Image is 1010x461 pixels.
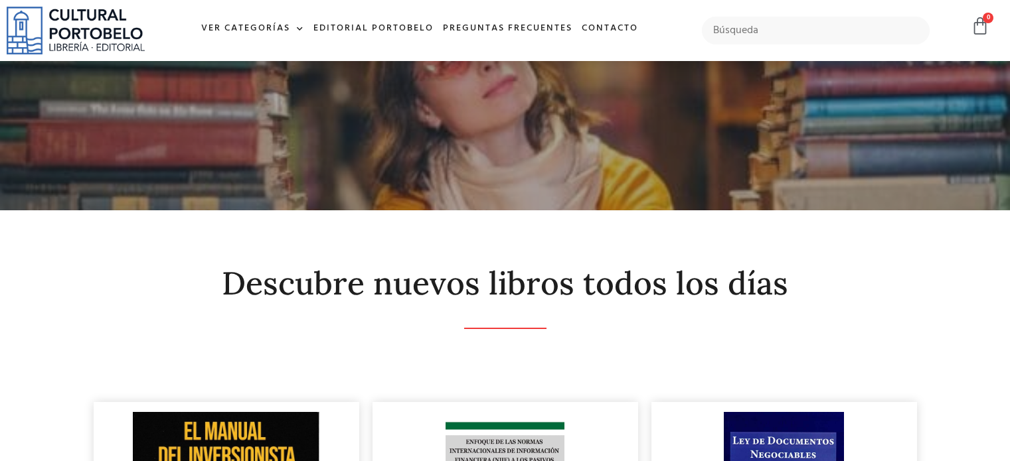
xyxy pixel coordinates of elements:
[438,15,577,43] a: Preguntas frecuentes
[309,15,438,43] a: Editorial Portobelo
[702,17,930,44] input: Búsqueda
[971,17,989,36] a: 0
[983,13,993,23] span: 0
[197,15,309,43] a: Ver Categorías
[94,266,917,301] h2: Descubre nuevos libros todos los días
[577,15,643,43] a: Contacto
